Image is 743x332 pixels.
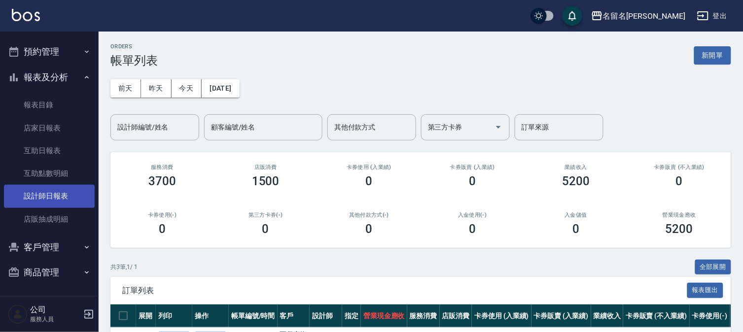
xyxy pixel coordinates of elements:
[148,174,176,188] h3: 3700
[695,260,732,275] button: 全部展開
[666,222,693,236] h3: 5200
[252,174,280,188] h3: 1500
[366,222,373,236] h3: 0
[110,263,138,271] p: 共 3 筆, 1 / 1
[4,162,95,185] a: 互助點數明細
[122,286,687,296] span: 訂單列表
[122,164,202,170] h3: 服務消費
[229,304,278,328] th: 帳單編號/時間
[329,212,409,218] h2: 其他付款方式(-)
[159,222,166,236] h3: 0
[4,65,95,90] button: 報表及分析
[587,6,689,26] button: 名留名[PERSON_NAME]
[572,222,579,236] h3: 0
[110,54,158,67] h3: 帳單列表
[469,222,476,236] h3: 0
[4,260,95,285] button: 商品管理
[226,164,306,170] h2: 店販消費
[407,304,440,328] th: 服務消費
[4,234,95,260] button: 客戶管理
[623,304,689,328] th: 卡券販賣 (不入業績)
[122,212,202,218] h2: 卡券使用(-)
[591,304,624,328] th: 業績收入
[4,117,95,139] a: 店家日報表
[440,304,472,328] th: 店販消費
[432,212,512,218] h2: 入金使用(-)
[4,94,95,116] a: 報表目錄
[536,212,616,218] h2: 入金儲值
[469,174,476,188] h3: 0
[4,139,95,162] a: 互助日報表
[329,164,409,170] h2: 卡券使用 (入業績)
[687,283,724,298] button: 報表匯出
[4,208,95,231] a: 店販抽成明細
[694,46,731,65] button: 新開單
[361,304,407,328] th: 營業現金應收
[136,304,156,328] th: 展開
[491,119,506,135] button: Open
[687,285,724,295] a: 報表匯出
[531,304,591,328] th: 卡券販賣 (入業績)
[156,304,192,328] th: 列印
[694,50,731,60] a: 新開單
[366,174,373,188] h3: 0
[432,164,512,170] h2: 卡券販賣 (入業績)
[30,315,80,324] p: 服務人員
[4,185,95,207] a: 設計師日報表
[278,304,310,328] th: 客戶
[639,212,719,218] h2: 營業現金應收
[690,304,730,328] th: 卡券使用(-)
[562,174,590,188] h3: 5200
[192,304,229,328] th: 操作
[172,79,202,98] button: 今天
[676,174,683,188] h3: 0
[342,304,361,328] th: 指定
[30,305,80,315] h5: 公司
[563,6,582,26] button: save
[693,7,731,25] button: 登出
[603,10,685,22] div: 名留名[PERSON_NAME]
[8,304,28,324] img: Person
[639,164,719,170] h2: 卡券販賣 (不入業績)
[4,39,95,65] button: 預約管理
[110,43,158,50] h2: ORDERS
[12,9,40,21] img: Logo
[226,212,306,218] h2: 第三方卡券(-)
[141,79,172,98] button: 昨天
[262,222,269,236] h3: 0
[110,79,141,98] button: 前天
[310,304,342,328] th: 設計師
[202,79,239,98] button: [DATE]
[536,164,616,170] h2: 業績收入
[472,304,531,328] th: 卡券使用 (入業績)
